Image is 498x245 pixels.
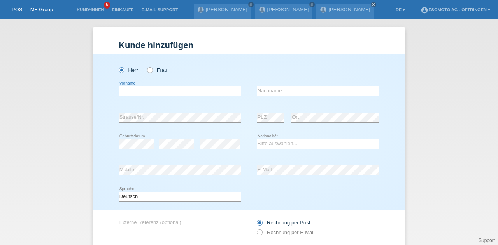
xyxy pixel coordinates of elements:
[257,229,262,239] input: Rechnung per E-Mail
[206,7,247,12] a: [PERSON_NAME]
[421,6,428,14] i: account_circle
[104,2,110,9] span: 5
[309,2,315,7] a: close
[417,7,494,12] a: account_circleEsomoto AG - Oftringen ▾
[249,3,253,7] i: close
[119,40,379,50] h1: Kunde hinzufügen
[119,67,138,73] label: Herr
[392,7,409,12] a: DE ▾
[371,2,376,7] a: close
[257,220,310,226] label: Rechnung per Post
[147,67,152,72] input: Frau
[248,2,254,7] a: close
[310,3,314,7] i: close
[479,238,495,243] a: Support
[108,7,137,12] a: Einkäufe
[147,67,167,73] label: Frau
[372,3,375,7] i: close
[328,7,370,12] a: [PERSON_NAME]
[257,220,262,229] input: Rechnung per Post
[138,7,182,12] a: E-Mail Support
[73,7,108,12] a: Kund*innen
[119,67,124,72] input: Herr
[257,229,314,235] label: Rechnung per E-Mail
[267,7,309,12] a: [PERSON_NAME]
[12,7,53,12] a: POS — MF Group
